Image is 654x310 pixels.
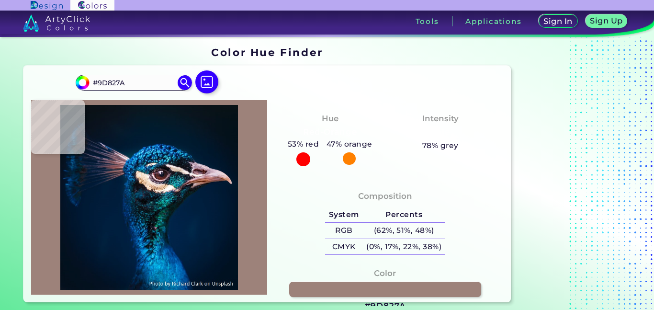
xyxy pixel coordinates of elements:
[422,139,459,152] h5: 78% grey
[544,18,572,25] h5: Sign In
[322,112,338,126] h4: Hue
[515,43,634,306] iframe: Advertisement
[325,239,362,255] h5: CMYK
[325,223,362,239] h5: RGB
[540,15,577,28] a: Sign In
[358,189,412,203] h4: Composition
[325,207,362,223] h5: System
[416,18,439,25] h3: Tools
[427,126,454,138] h3: Pale
[90,76,179,89] input: type color..
[284,138,323,150] h5: 53% red
[591,17,622,25] h5: Sign Up
[31,1,63,10] img: ArtyClick Design logo
[465,18,521,25] h3: Applications
[362,223,445,239] h5: (62%, 51%, 48%)
[362,207,445,223] h5: Percents
[374,266,396,280] h4: Color
[323,138,376,150] h5: 47% orange
[178,75,192,90] img: icon search
[586,15,626,28] a: Sign Up
[422,112,459,126] h4: Intensity
[23,14,90,32] img: logo_artyclick_colors_white.svg
[36,105,262,290] img: img_pavlin.jpg
[299,126,361,138] h3: Red-Orange
[211,45,323,59] h1: Color Hue Finder
[362,239,445,255] h5: (0%, 17%, 22%, 38%)
[195,70,218,93] img: icon picture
